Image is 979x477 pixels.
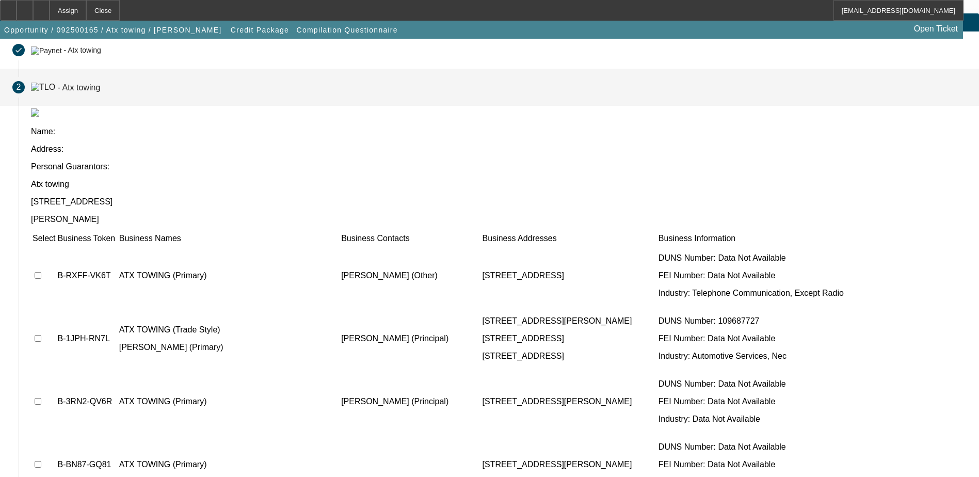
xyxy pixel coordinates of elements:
p: [STREET_ADDRESS] [483,271,656,280]
span: Compilation Questionnaire [297,26,398,34]
p: ATX TOWING (Trade Style) [119,325,339,335]
span: Credit Package [231,26,289,34]
p: DUNS Number: Data Not Available [659,253,844,263]
p: Atx towing [31,180,967,189]
p: [PERSON_NAME] [31,215,967,224]
p: [PERSON_NAME] (Principal) [341,334,480,343]
p: Address: [31,145,967,154]
p: ATX TOWING (Primary) [119,397,339,406]
p: [PERSON_NAME] (Other) [341,271,480,280]
a: Open Ticket [910,20,962,38]
p: ATX TOWING (Primary) [119,271,339,280]
img: Paynet [31,46,62,55]
p: Industry: Data Not Available [659,415,844,424]
p: [STREET_ADDRESS][PERSON_NAME] [483,397,656,406]
td: B-RXFF-VK6T [57,245,117,307]
p: [PERSON_NAME] (Principal) [341,397,480,406]
p: Name: [31,127,967,136]
p: Industry: Automotive Services, Nec [659,352,844,361]
p: FEI Number: Data Not Available [659,397,844,406]
button: Credit Package [228,21,292,39]
span: 2 [17,83,21,92]
td: Business Information [658,233,844,244]
div: - Atx towing [63,46,101,55]
img: TLO [31,83,55,92]
img: tlo.png [31,108,39,117]
p: Industry: Telephone Communication, Except Radio [659,289,844,298]
span: Opportunity / 092500165 / Atx towing / [PERSON_NAME] [4,26,221,34]
p: DUNS Number: Data Not Available [659,379,844,389]
td: Business Token [57,233,117,244]
p: Personal Guarantors: [31,162,967,171]
button: Compilation Questionnaire [294,21,400,39]
td: Business Names [119,233,340,244]
p: [STREET_ADDRESS] [31,197,967,206]
p: FEI Number: Data Not Available [659,271,844,280]
p: DUNS Number: Data Not Available [659,442,844,452]
p: DUNS Number: 109687727 [659,316,844,326]
td: B-1JPH-RN7L [57,308,117,370]
p: [PERSON_NAME] (Primary) [119,343,339,352]
mat-icon: done [14,46,23,54]
p: [STREET_ADDRESS] [483,334,656,343]
p: [STREET_ADDRESS][PERSON_NAME] [483,460,656,469]
p: ATX TOWING (Primary) [119,460,339,469]
p: FEI Number: Data Not Available [659,334,844,343]
div: - Atx towing [58,83,101,91]
p: FEI Number: Data Not Available [659,460,844,469]
p: [STREET_ADDRESS] [483,352,656,361]
td: Business Addresses [482,233,657,244]
td: Business Contacts [341,233,480,244]
p: [STREET_ADDRESS][PERSON_NAME] [483,316,656,326]
td: Select [32,233,56,244]
td: B-3RN2-QV6R [57,371,117,433]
